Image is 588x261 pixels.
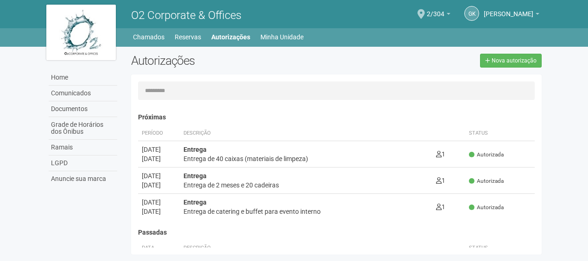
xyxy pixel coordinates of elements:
[49,117,117,140] a: Grade de Horários dos Ônibus
[427,1,444,18] span: 2/304
[484,12,539,19] a: [PERSON_NAME]
[142,180,176,190] div: [DATE]
[49,101,117,117] a: Documentos
[142,154,176,163] div: [DATE]
[180,241,466,256] th: Descrição
[49,86,117,101] a: Comunicados
[211,31,250,43] a: Autorizações
[138,114,535,121] h4: Próximas
[49,155,117,171] a: LGPD
[436,150,445,158] span: 1
[183,154,429,163] div: Entrega de 40 caixas (materiais de limpeza)
[492,57,537,64] span: Nova autorização
[260,31,303,43] a: Minha Unidade
[436,177,445,184] span: 1
[183,146,207,153] strong: Entrega
[480,54,542,68] a: Nova autorização
[183,172,207,180] strong: Entrega
[49,140,117,155] a: Ramais
[131,9,241,22] span: O2 Corporate & Offices
[142,198,176,207] div: [DATE]
[183,180,429,190] div: Entrega de 2 meses e 20 cadeiras
[465,241,535,256] th: Status
[133,31,164,43] a: Chamados
[142,207,176,216] div: [DATE]
[436,203,445,211] span: 1
[142,171,176,180] div: [DATE]
[465,126,535,141] th: Status
[427,12,450,19] a: 2/304
[138,229,535,236] h4: Passadas
[131,54,329,68] h2: Autorizações
[484,1,533,18] span: Gleice Kelly
[183,199,207,206] strong: Entrega
[175,31,201,43] a: Reservas
[142,145,176,154] div: [DATE]
[180,126,432,141] th: Descrição
[464,6,479,21] a: GK
[49,70,117,86] a: Home
[469,177,504,185] span: Autorizada
[49,171,117,186] a: Anuncie sua marca
[138,126,180,141] th: Período
[138,241,180,256] th: Data
[469,151,504,159] span: Autorizada
[46,5,116,60] img: logo.jpg
[469,204,504,211] span: Autorizada
[183,207,429,216] div: Entrega de catering e buffet para evento interno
